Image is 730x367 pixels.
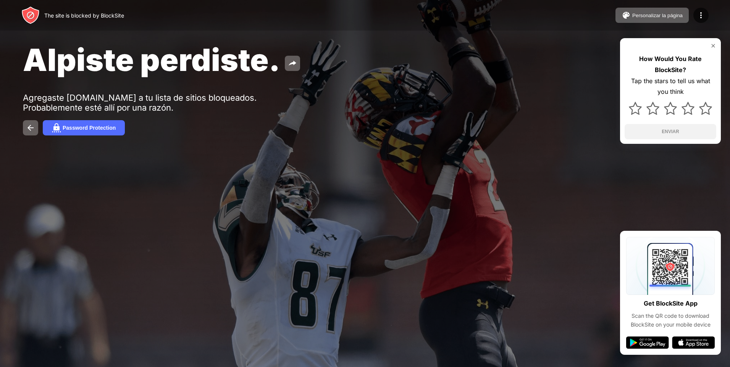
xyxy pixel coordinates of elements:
[63,125,116,131] div: Password Protection
[672,336,715,349] img: app-store.svg
[646,102,659,115] img: star.svg
[682,102,694,115] img: star.svg
[626,336,669,349] img: google-play.svg
[629,102,642,115] img: star.svg
[625,53,716,76] div: How Would You Rate BlockSite?
[710,43,716,49] img: rate-us-close.svg
[696,11,706,20] img: menu-icon.svg
[699,102,712,115] img: star.svg
[43,120,125,135] button: Password Protection
[21,6,40,24] img: header-logo.svg
[615,8,689,23] button: Personalizar la página
[44,12,124,19] div: The site is blocked by BlockSite
[632,13,683,18] div: Personalizar la página
[23,41,280,78] span: Alpiste perdiste.
[626,312,715,329] div: Scan the QR code to download BlockSite on your mobile device
[622,11,631,20] img: pallet.svg
[625,124,716,139] button: ENVIAR
[644,298,698,309] div: Get BlockSite App
[52,123,61,132] img: password.svg
[23,93,259,113] div: Agregaste [DOMAIN_NAME] a tu lista de sitios bloqueados. Probablemente esté allí por una razón.
[26,123,35,132] img: back.svg
[626,237,715,295] img: qrcode.svg
[664,102,677,115] img: star.svg
[625,76,716,98] div: Tap the stars to tell us what you think
[288,59,297,68] img: share.svg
